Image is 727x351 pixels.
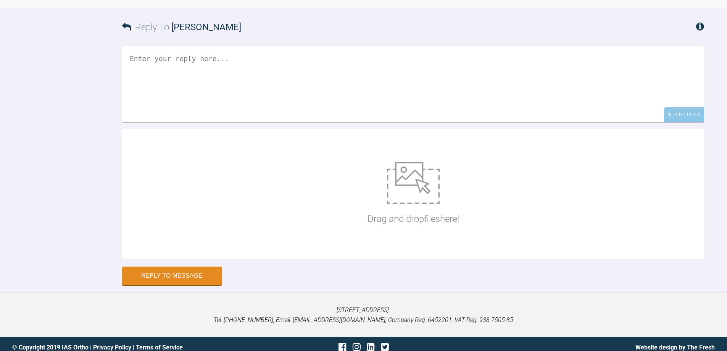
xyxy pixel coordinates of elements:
button: Reply to Message [122,267,222,285]
a: Terms of Service [136,344,183,351]
p: Drag and drop files here! [368,212,459,226]
p: [STREET_ADDRESS]. Tel: [PHONE_NUMBER], Email: [EMAIL_ADDRESS][DOMAIN_NAME], Company Reg: 6452201,... [12,305,715,325]
div: Hide Files [664,107,704,122]
span: [PERSON_NAME] [171,22,241,32]
h3: Reply To [122,20,241,34]
a: Privacy Policy [93,344,131,351]
a: Website design by The Fresh [635,344,715,351]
